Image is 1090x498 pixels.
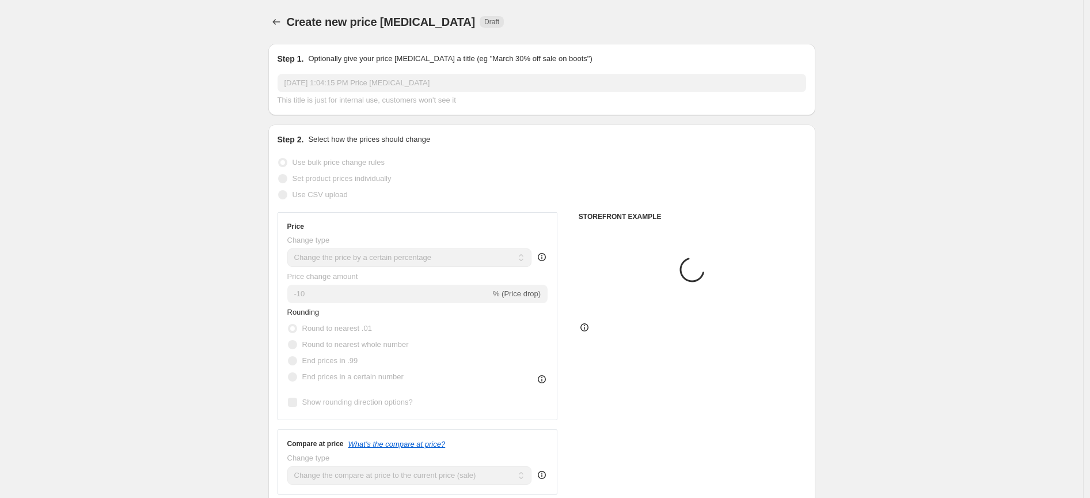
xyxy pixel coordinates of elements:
[302,340,409,349] span: Round to nearest whole number
[293,158,385,167] span: Use bulk price change rules
[278,53,304,65] h2: Step 1.
[287,222,304,231] h3: Price
[287,16,476,28] span: Create new price [MEDICAL_DATA]
[293,174,392,183] span: Set product prices individually
[348,440,446,448] button: What's the compare at price?
[536,251,548,263] div: help
[579,212,806,221] h6: STOREFRONT EXAMPLE
[287,236,330,244] span: Change type
[287,285,491,303] input: -15
[278,74,806,92] input: 30% off holiday sale
[302,324,372,333] span: Round to nearest .01
[536,469,548,481] div: help
[287,454,330,462] span: Change type
[308,53,592,65] p: Optionally give your price [MEDICAL_DATA] a title (eg "March 30% off sale on boots")
[278,96,456,104] span: This title is just for internal use, customers won't see it
[484,17,499,27] span: Draft
[287,272,358,281] span: Price change amount
[287,439,344,448] h3: Compare at price
[302,356,358,365] span: End prices in .99
[287,308,320,316] span: Rounding
[302,398,413,406] span: Show rounding direction options?
[278,134,304,145] h2: Step 2.
[268,14,284,30] button: Price change jobs
[293,190,348,199] span: Use CSV upload
[308,134,430,145] p: Select how the prices should change
[493,289,541,298] span: % (Price drop)
[302,372,404,381] span: End prices in a certain number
